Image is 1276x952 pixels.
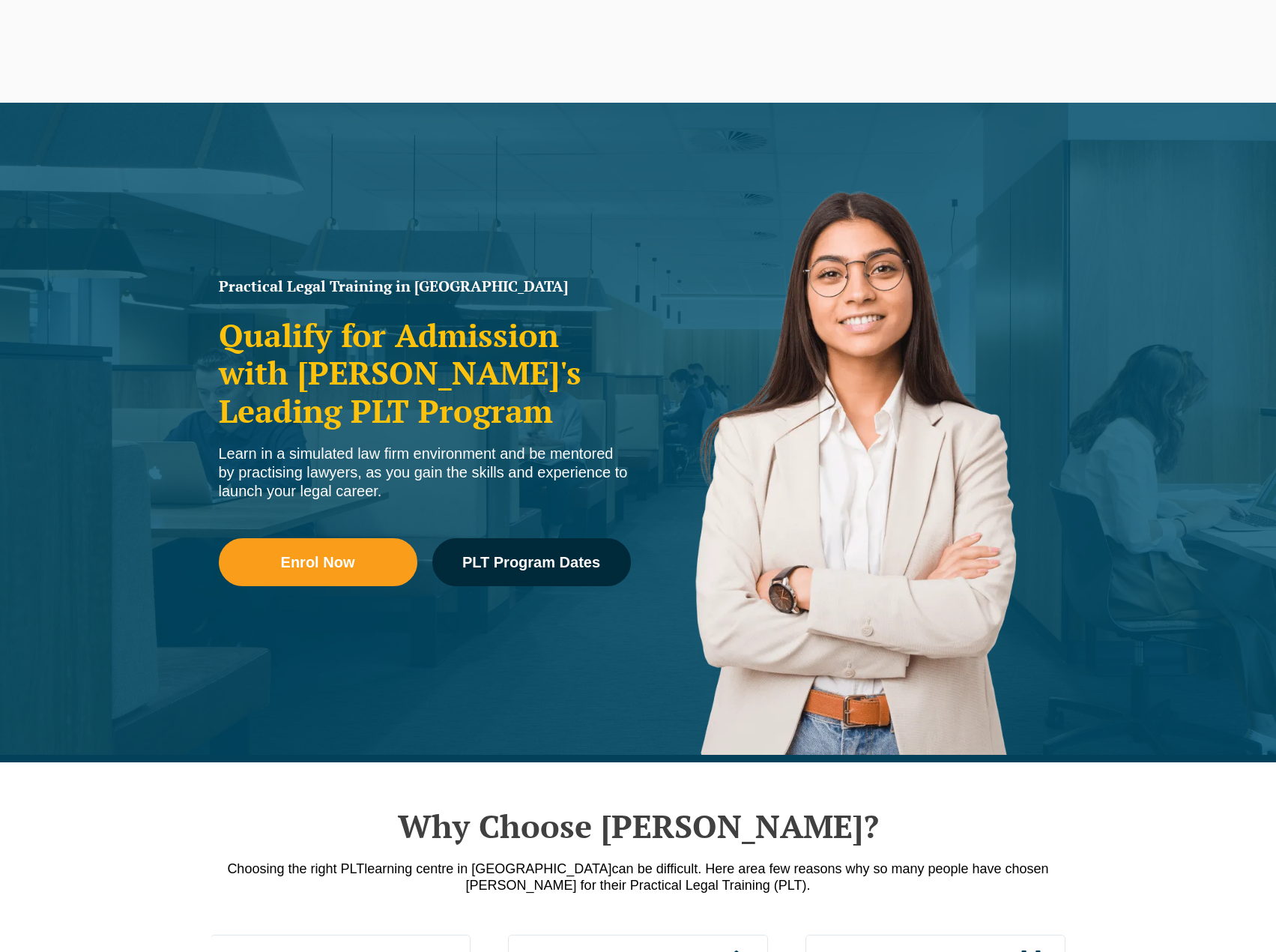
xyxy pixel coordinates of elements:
[462,555,600,570] span: PLT Program Dates
[281,555,355,570] span: Enrol Now
[211,861,1065,894] p: a few reasons why so many people have chosen [PERSON_NAME] for their Practical Legal Training (PLT).
[211,807,1065,845] h2: Why Choose [PERSON_NAME]?
[432,538,631,586] a: PLT Program Dates
[227,861,364,876] span: Choosing the right PLT
[219,279,631,294] h1: Practical Legal Training in [GEOGRAPHIC_DATA]
[364,861,611,876] span: learning centre in [GEOGRAPHIC_DATA]
[219,538,417,586] a: Enrol Now
[219,445,631,501] div: Learn in a simulated law firm environment and be mentored by practising lawyers, as you gain the ...
[612,861,758,876] span: can be difficult. Here are
[219,316,631,430] h2: Qualify for Admission with [PERSON_NAME]'s Leading PLT Program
